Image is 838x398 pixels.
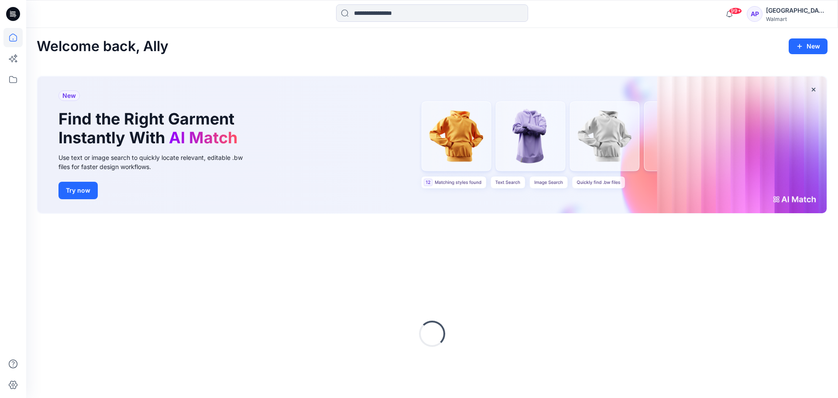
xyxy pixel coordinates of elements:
[58,153,255,171] div: Use text or image search to quickly locate relevant, editable .bw files for faster design workflows.
[62,90,76,101] span: New
[58,110,242,147] h1: Find the Right Garment Instantly With
[789,38,828,54] button: New
[37,38,168,55] h2: Welcome back, Ally
[729,7,742,14] span: 99+
[169,128,237,147] span: AI Match
[766,16,827,22] div: Walmart
[747,6,762,22] div: AP
[766,5,827,16] div: [GEOGRAPHIC_DATA]
[58,182,98,199] button: Try now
